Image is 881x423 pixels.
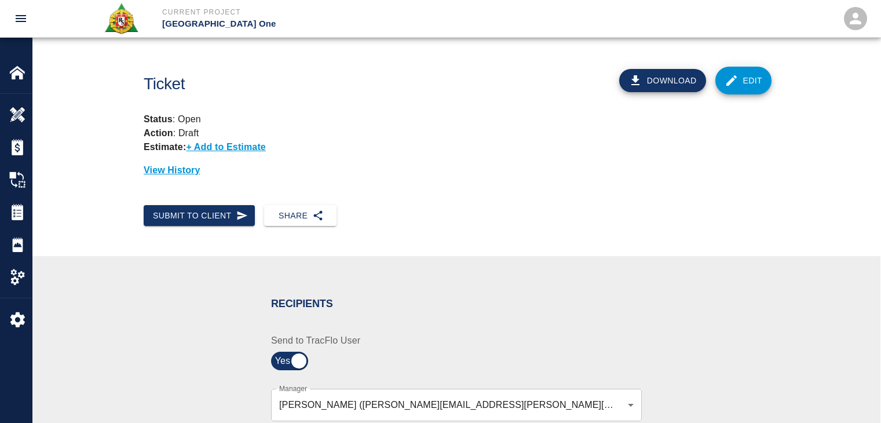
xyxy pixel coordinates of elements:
a: Edit [715,67,772,94]
strong: Action [144,128,173,138]
strong: Status [144,114,173,124]
div: [PERSON_NAME] ([PERSON_NAME][EMAIL_ADDRESS][PERSON_NAME][DOMAIN_NAME]),[PERSON_NAME] ([PERSON_NAM... [279,398,634,411]
strong: Estimate: [144,142,186,152]
p: Current Project [162,7,503,17]
p: [GEOGRAPHIC_DATA] One [162,17,503,31]
h1: Ticket [144,75,505,94]
button: open drawer [7,5,35,32]
p: + Add to Estimate [186,142,266,152]
h2: Recipients [271,298,642,311]
label: Send to TracFlo User [271,334,449,347]
p: : Draft [144,128,199,138]
p: View History [144,163,769,177]
iframe: Chat Widget [823,367,881,423]
p: : Open [144,112,769,126]
button: Download [619,69,706,92]
button: Share [264,205,337,227]
img: Roger & Sons Concrete [104,2,139,35]
label: Manager [279,384,307,393]
button: Submit to Client [144,205,255,227]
